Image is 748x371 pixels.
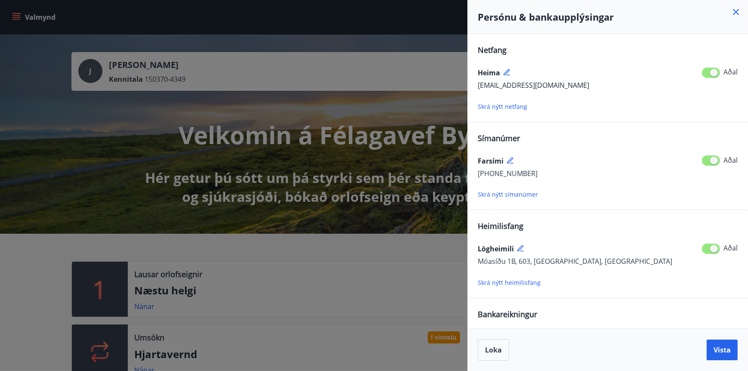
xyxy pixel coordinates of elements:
span: Bankareikningur [478,309,537,319]
span: Vista [714,345,731,355]
h4: Persónu & bankaupplýsingar [478,10,738,23]
span: Farsími [478,156,504,166]
span: Skrá nýtt heimilisfang [478,278,541,287]
span: Aðal [723,67,738,77]
span: Skrá nýtt símanúmer [478,190,538,198]
button: Loka [478,339,509,361]
button: Vista [707,340,738,360]
span: Aðal [723,243,738,253]
span: Aðal [723,155,738,165]
span: Netfang [478,45,507,55]
span: Símanúmer [478,133,520,143]
span: Heimilisfang [478,221,523,231]
span: [PHONE_NUMBER] [478,169,538,178]
span: [EMAIL_ADDRESS][DOMAIN_NAME] [478,80,589,90]
span: Heima [478,68,500,77]
span: Móasíðu 1B, 603, [GEOGRAPHIC_DATA], [GEOGRAPHIC_DATA] [478,257,672,266]
span: Loka [485,345,502,355]
span: Lögheimili [478,244,514,254]
span: Skrá nýtt netfang [478,102,527,111]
